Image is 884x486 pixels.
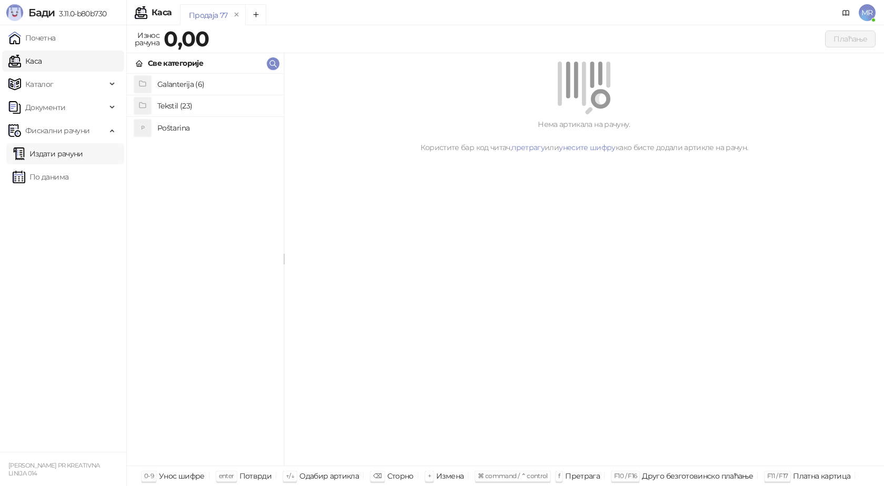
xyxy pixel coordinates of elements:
[219,472,234,480] span: enter
[565,469,600,483] div: Претрага
[134,120,151,136] div: P
[133,28,162,49] div: Износ рачуна
[297,118,871,153] div: Нема артикала на рачуну. Користите бар код читач, или како бисте додали артикле на рачун.
[13,143,83,164] a: Издати рачуни
[127,74,284,465] div: grid
[859,4,876,21] span: MR
[230,11,244,19] button: remove
[157,76,275,93] h4: Galanterija (6)
[25,97,65,118] span: Документи
[25,74,54,95] span: Каталог
[152,8,172,17] div: Каса
[614,472,637,480] span: F10 / F16
[793,469,850,483] div: Платна картица
[8,462,99,477] small: [PERSON_NAME] PR KREATIVNA LINIJA 014
[478,472,548,480] span: ⌘ command / ⌃ control
[28,6,55,19] span: Бади
[144,472,154,480] span: 0-9
[239,469,272,483] div: Потврди
[559,143,616,152] a: унесите шифру
[25,120,89,141] span: Фискални рачуни
[8,51,42,72] a: Каса
[373,472,381,480] span: ⌫
[825,31,876,47] button: Плаћање
[838,4,855,21] a: Документација
[8,27,56,48] a: Почетна
[189,9,228,21] div: Продаја 77
[157,120,275,136] h4: Poštarina
[428,472,431,480] span: +
[148,57,203,69] div: Све категорије
[436,469,464,483] div: Измена
[767,472,788,480] span: F11 / F17
[164,26,209,52] strong: 0,00
[558,472,560,480] span: f
[13,166,68,187] a: По данима
[159,469,205,483] div: Унос шифре
[642,469,753,483] div: Друго безготовинско плаћање
[6,4,23,21] img: Logo
[299,469,359,483] div: Одабир артикла
[157,97,275,114] h4: Tekstil (23)
[286,472,294,480] span: ↑/↓
[511,143,545,152] a: претрагу
[55,9,106,18] span: 3.11.0-b80b730
[387,469,414,483] div: Сторно
[245,4,266,25] button: Add tab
